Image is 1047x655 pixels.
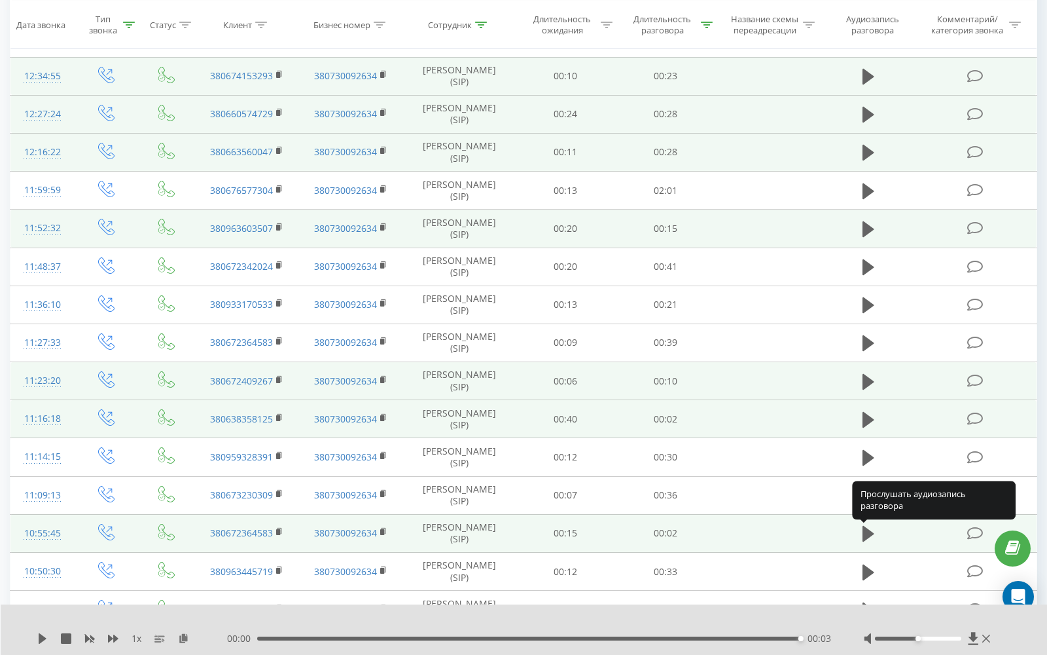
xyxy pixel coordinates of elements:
[807,632,831,645] span: 00:03
[314,527,377,539] a: 380730092634
[515,248,615,286] td: 00:20
[403,591,516,629] td: [PERSON_NAME] (SIP)
[616,514,716,552] td: 00:02
[403,476,516,514] td: [PERSON_NAME] (SIP)
[832,14,913,36] div: Аудиозапись разговора
[798,636,804,641] div: Accessibility label
[16,19,65,30] div: Дата звонка
[515,286,615,324] td: 00:13
[210,527,273,539] a: 380672364583
[24,330,62,356] div: 11:27:33
[403,362,516,400] td: [PERSON_NAME] (SIP)
[403,95,516,133] td: [PERSON_NAME] (SIP)
[314,336,377,348] a: 380730092634
[616,324,716,362] td: 00:39
[314,260,377,272] a: 380730092634
[515,57,615,95] td: 00:10
[210,260,273,272] a: 380672342024
[1003,581,1034,612] div: Open Intercom Messenger
[24,178,62,203] div: 11:59:59
[616,95,716,133] td: 00:28
[616,210,716,248] td: 00:15
[515,95,615,133] td: 00:24
[210,298,273,310] a: 380933170533
[314,69,377,82] a: 380730092634
[314,145,377,158] a: 380730092634
[314,489,377,501] a: 380730092634
[403,324,516,362] td: [PERSON_NAME] (SIP)
[616,57,716,95] td: 00:23
[616,362,716,400] td: 00:10
[515,324,615,362] td: 00:09
[852,481,1016,519] div: Прослушать аудиозапись разговора
[527,14,597,36] div: Длительность ожидания
[314,375,377,387] a: 380730092634
[515,591,615,629] td: 00:07
[132,632,141,645] span: 1 x
[428,19,472,30] div: Сотрудник
[515,210,615,248] td: 00:20
[210,451,273,463] a: 380959328391
[314,413,377,425] a: 380730092634
[616,172,716,210] td: 02:01
[24,597,62,622] div: 10:48:19
[314,298,377,310] a: 380730092634
[403,172,516,210] td: [PERSON_NAME] (SIP)
[314,603,377,616] a: 380730092634
[24,406,62,432] div: 11:16:18
[24,64,62,89] div: 12:34:55
[403,248,516,286] td: [PERSON_NAME] (SIP)
[210,413,273,425] a: 380638358125
[223,19,252,30] div: Клиент
[929,14,1006,36] div: Комментарий/категория звонка
[616,133,716,171] td: 00:28
[24,254,62,280] div: 11:48:37
[403,400,516,438] td: [PERSON_NAME] (SIP)
[403,553,516,591] td: [PERSON_NAME] (SIP)
[616,248,716,286] td: 00:41
[24,521,62,546] div: 10:55:45
[628,14,698,36] div: Длительность разговора
[616,476,716,514] td: 00:36
[210,336,273,348] a: 380672364583
[515,476,615,514] td: 00:07
[313,19,370,30] div: Бизнес номер
[24,368,62,394] div: 11:23:20
[314,184,377,196] a: 380730092634
[403,210,516,248] td: [PERSON_NAME] (SIP)
[210,489,273,501] a: 380673230309
[403,57,516,95] td: [PERSON_NAME] (SIP)
[515,400,615,438] td: 00:40
[515,362,615,400] td: 00:06
[227,632,257,645] span: 00:00
[515,553,615,591] td: 00:12
[24,140,62,165] div: 12:16:22
[403,438,516,476] td: [PERSON_NAME] (SIP)
[86,14,120,36] div: Тип звонка
[150,19,176,30] div: Статус
[616,553,716,591] td: 00:33
[210,69,273,82] a: 380674153293
[24,444,62,470] div: 11:14:15
[515,172,615,210] td: 00:13
[515,133,615,171] td: 00:11
[24,559,62,584] div: 10:50:30
[314,222,377,234] a: 380730092634
[314,107,377,120] a: 380730092634
[210,184,273,196] a: 380676577304
[210,603,273,616] a: 380936894423
[210,222,273,234] a: 380963603507
[210,565,273,578] a: 380963445719
[616,438,716,476] td: 00:30
[515,514,615,552] td: 00:15
[314,451,377,463] a: 380730092634
[730,14,800,36] div: Название схемы переадресации
[210,145,273,158] a: 380663560047
[403,286,516,324] td: [PERSON_NAME] (SIP)
[210,375,273,387] a: 380672409267
[515,438,615,476] td: 00:12
[24,215,62,241] div: 11:52:32
[314,565,377,578] a: 380730092634
[616,591,716,629] td: 00:21
[24,483,62,508] div: 11:09:13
